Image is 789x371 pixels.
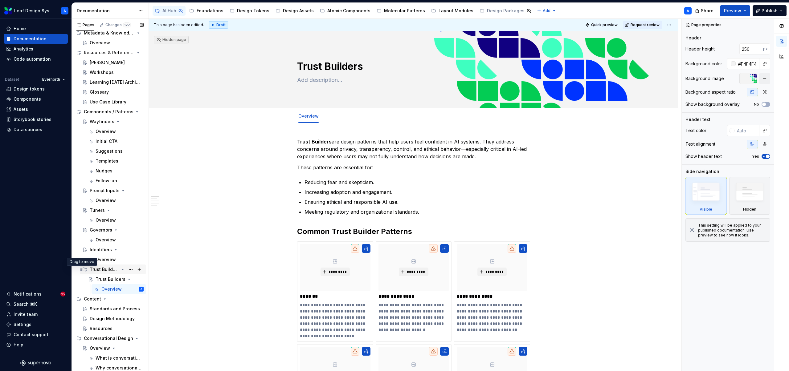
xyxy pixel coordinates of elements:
div: Documentation [14,36,47,42]
a: Overview [298,113,319,119]
div: Molecular Patterns [384,8,425,14]
a: Molecular Patterns [374,6,427,16]
button: Contact support [4,330,68,340]
div: Background aspect ratio [685,89,736,95]
button: Search ⌘K [4,299,68,309]
div: This setting will be applied to your published documentation. Use preview to see how it looks. [698,223,766,238]
div: Text color [685,127,706,134]
span: 15 [60,292,65,296]
p: Increasing adoption and engagement. [305,188,530,196]
div: Show background overlay [685,101,740,107]
button: Request review [623,21,662,29]
span: Request review [631,22,660,27]
div: Hidden [743,207,756,212]
div: Documentation [77,8,135,14]
a: Learning [DATE] Archives [80,77,146,87]
div: [PERSON_NAME] [90,59,125,66]
div: Side navigation [685,168,719,175]
div: Overview [90,40,110,46]
div: Dataset [5,77,19,82]
a: Design tokens [4,84,68,94]
div: Home [14,26,26,32]
div: Glossary [90,89,109,95]
a: Wayfinders [80,117,146,127]
a: OverviewA [92,284,146,294]
a: Overview [86,127,146,136]
button: Leaf Design SystemA [1,4,70,17]
div: Notifications [14,291,42,297]
a: Resources [80,324,146,333]
a: Invite team [4,309,68,319]
div: Nudges [96,168,112,174]
div: Text alignment [685,141,715,147]
a: Overview [80,343,146,353]
div: Resources [90,325,112,332]
a: Foundations [187,6,226,16]
div: Settings [14,321,31,328]
div: Resources & References [74,48,146,58]
div: Search ⌘K [14,301,37,307]
input: Auto [739,43,763,54]
a: Design Packages [477,6,534,16]
a: [PERSON_NAME] [80,58,146,67]
div: Workshops [90,69,114,75]
div: Overview [296,109,321,122]
a: Components [4,94,68,104]
div: Prompt Inputs [90,188,120,194]
a: Glossary [80,87,146,97]
button: Notifications15 [4,289,68,299]
div: Metadata & Knowledge Systems [74,28,146,38]
div: Show header text [685,153,722,159]
div: Layout Modules [439,8,473,14]
div: Background color [685,61,722,67]
div: Visible [700,207,712,212]
div: Overview [90,345,110,351]
input: Auto [734,125,759,136]
div: Design Methodology [90,316,135,322]
a: Supernova Logo [20,360,51,366]
div: Trust Builders [80,264,146,274]
div: Resources & References [84,50,135,56]
div: Learning [DATE] Archives [90,79,141,85]
button: Preview [720,5,750,16]
div: Visible [685,177,727,215]
a: Use Case Library [80,97,146,107]
button: Help [4,340,68,350]
div: Pages [76,22,94,27]
a: Overview [86,196,146,205]
p: Reducing fear and skepticism. [305,179,530,186]
div: Leaf Design System [14,8,54,14]
div: Drag to move [67,258,97,266]
div: Header text [685,116,710,123]
p: px [763,46,768,51]
div: AI Hub [162,8,176,14]
div: Atomic Components [327,8,370,14]
div: Content [74,294,146,304]
div: Metadata & Knowledge Systems [84,30,135,36]
img: 6e787e26-f4c0-4230-8924-624fe4a2d214.png [4,7,12,14]
div: Overview [96,128,116,135]
h2: Common Trust Builder Patterns [297,227,530,236]
a: Design Methodology [80,314,146,324]
div: Header [685,35,701,41]
p: are design patterns that help users feel confident in AI systems. They address concerns around pr... [297,138,530,160]
a: Tuners [80,205,146,215]
a: What is conversational design? [86,353,146,363]
button: Quick preview [583,21,620,29]
div: Use Case Library [90,99,126,105]
div: Hidden [729,177,771,215]
div: Suggestions [96,148,123,154]
span: Evernorth [42,77,60,82]
div: Identifiers [90,247,112,253]
a: Design Tokens [227,6,272,16]
div: Invite team [14,311,38,317]
div: Overview [96,217,116,223]
span: This page has been edited. [154,22,204,27]
input: Auto [736,58,759,69]
a: Governors [80,225,146,235]
div: Changes [105,22,131,27]
a: Nudges [86,166,146,176]
p: Meeting regulatory and organizational standards. [305,208,530,216]
span: Share [701,8,713,14]
a: Prompt Inputs [80,186,146,196]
